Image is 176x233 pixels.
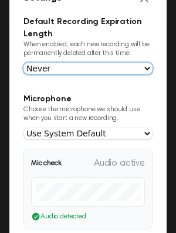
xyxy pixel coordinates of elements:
[23,40,153,58] p: When enabled, each new recording will be permanently deleted after this time.
[23,93,153,105] h3: Microphone
[94,156,145,170] span: Audio active
[40,211,86,222] span: Audio detected
[31,158,62,169] span: Mic check
[23,16,153,40] h3: Default Recording Expiration Length
[23,105,153,123] p: Choose the microphone we should use when you start a new recording.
